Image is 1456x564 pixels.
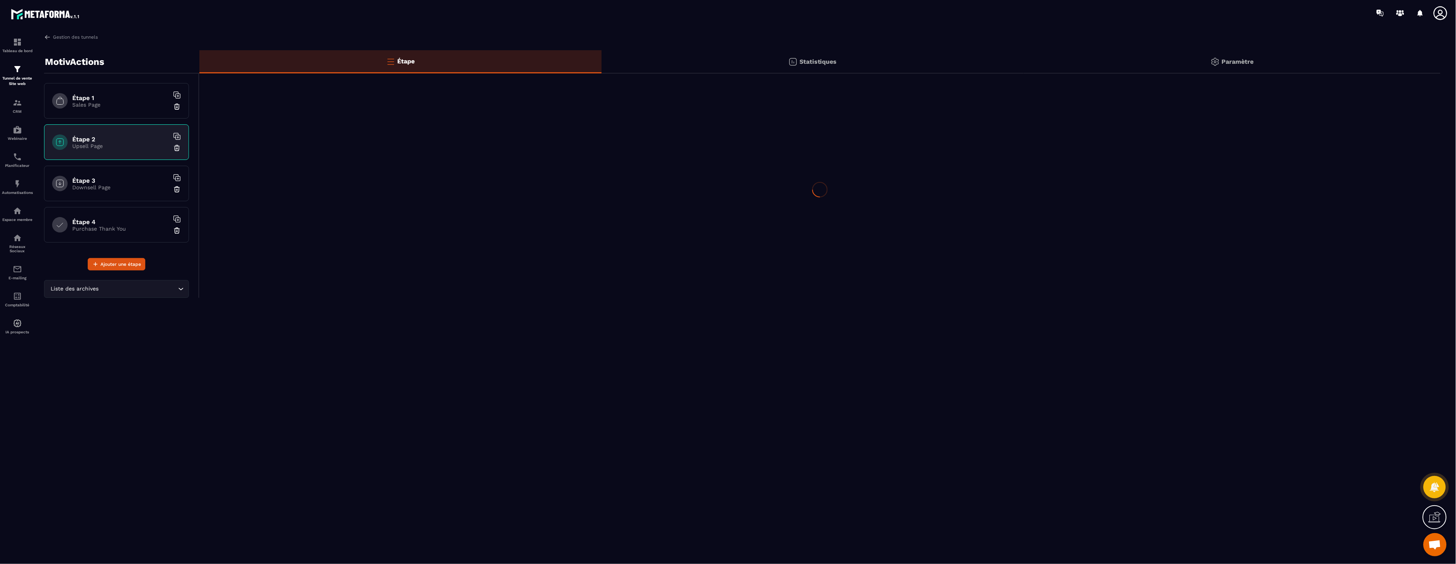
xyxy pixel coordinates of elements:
[72,94,169,102] h6: Étape 1
[173,227,181,234] img: trash
[2,136,33,141] p: Webinaire
[13,233,22,243] img: social-network
[49,285,100,293] span: Liste des archives
[2,163,33,168] p: Planificateur
[799,58,837,65] p: Statistiques
[72,184,169,190] p: Downsell Page
[44,34,98,41] a: Gestion des tunnels
[88,258,145,270] button: Ajouter une étape
[72,218,169,226] h6: Étape 4
[2,119,33,146] a: automationsautomationsWebinaire
[2,76,33,87] p: Tunnel de vente Site web
[2,190,33,195] p: Automatisations
[13,152,22,161] img: scheduler
[72,177,169,184] h6: Étape 3
[13,65,22,74] img: formation
[2,245,33,253] p: Réseaux Sociaux
[13,98,22,107] img: formation
[2,92,33,119] a: formationformationCRM
[13,37,22,47] img: formation
[2,146,33,173] a: schedulerschedulerPlanificateur
[397,58,415,65] p: Étape
[2,59,33,92] a: formationformationTunnel de vente Site web
[2,330,33,334] p: IA prospects
[2,286,33,313] a: accountantaccountantComptabilité
[386,57,395,66] img: bars-o.4a397970.svg
[2,109,33,114] p: CRM
[13,125,22,134] img: automations
[45,54,104,70] p: MotivActions
[13,292,22,301] img: accountant
[13,179,22,189] img: automations
[72,136,169,143] h6: Étape 2
[100,285,176,293] input: Search for option
[2,32,33,59] a: formationformationTableau de bord
[11,7,80,21] img: logo
[2,276,33,280] p: E-mailing
[2,228,33,259] a: social-networksocial-networkRéseaux Sociaux
[13,319,22,328] img: automations
[100,260,141,268] span: Ajouter une étape
[788,57,798,66] img: stats.20deebd0.svg
[72,102,169,108] p: Sales Page
[173,103,181,110] img: trash
[2,200,33,228] a: automationsautomationsEspace membre
[173,185,181,193] img: trash
[2,217,33,222] p: Espace membre
[2,49,33,53] p: Tableau de bord
[13,206,22,216] img: automations
[13,265,22,274] img: email
[44,34,51,41] img: arrow
[1222,58,1254,65] p: Paramètre
[1424,533,1447,556] div: Ouvrir le chat
[72,143,169,149] p: Upsell Page
[2,173,33,200] a: automationsautomationsAutomatisations
[2,259,33,286] a: emailemailE-mailing
[2,303,33,307] p: Comptabilité
[44,280,189,298] div: Search for option
[1211,57,1220,66] img: setting-gr.5f69749f.svg
[173,144,181,152] img: trash
[72,226,169,232] p: Purchase Thank You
